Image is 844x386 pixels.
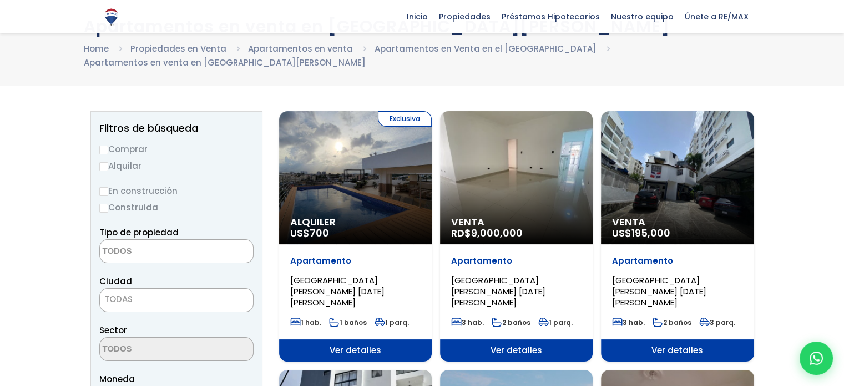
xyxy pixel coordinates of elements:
[100,338,208,362] textarea: Search
[99,184,254,198] label: En construcción
[99,324,127,336] span: Sector
[99,227,179,238] span: Tipo de propiedad
[679,8,754,25] span: Únete a RE/MAX
[130,43,226,54] a: Propiedades en Venta
[99,187,108,196] input: En construcción
[492,318,530,327] span: 2 baños
[99,159,254,173] label: Alquilar
[601,339,754,362] span: Ver detalles
[433,8,496,25] span: Propiedades
[100,240,208,264] textarea: Search
[401,8,433,25] span: Inicio
[84,56,366,69] li: Apartamentos en venta en [GEOGRAPHIC_DATA][PERSON_NAME]
[99,162,108,171] input: Alquilar
[612,255,742,267] p: Apartamento
[99,142,254,156] label: Comprar
[440,339,593,362] span: Ver detalles
[279,111,432,362] a: Exclusiva Alquiler US$700 Apartamento [GEOGRAPHIC_DATA][PERSON_NAME] [DATE][PERSON_NAME] 1 hab. 1...
[99,123,254,134] h2: Filtros de búsqueda
[631,226,670,240] span: 195,000
[99,200,254,214] label: Construida
[471,226,523,240] span: 9,000,000
[375,318,409,327] span: 1 parq.
[612,226,670,240] span: US$
[451,217,582,228] span: Venta
[451,255,582,267] p: Apartamento
[440,111,593,362] a: Venta RD$9,000,000 Apartamento [GEOGRAPHIC_DATA][PERSON_NAME] [DATE][PERSON_NAME] 3 hab. 2 baños ...
[102,7,121,27] img: Logo de REMAX
[612,318,645,327] span: 3 hab.
[290,255,421,267] p: Apartamento
[378,111,432,127] span: Exclusiva
[451,318,484,327] span: 3 hab.
[99,372,254,386] span: Moneda
[99,275,132,287] span: Ciudad
[653,318,691,327] span: 2 baños
[104,293,133,305] span: TODAS
[99,204,108,213] input: Construida
[699,318,735,327] span: 3 parq.
[248,43,353,54] a: Apartamentos en venta
[310,226,329,240] span: 700
[451,274,545,308] span: [GEOGRAPHIC_DATA][PERSON_NAME] [DATE][PERSON_NAME]
[612,274,706,308] span: [GEOGRAPHIC_DATA][PERSON_NAME] [DATE][PERSON_NAME]
[99,146,108,154] input: Comprar
[279,339,432,362] span: Ver detalles
[290,226,329,240] span: US$
[538,318,573,327] span: 1 parq.
[84,43,109,54] a: Home
[290,274,385,308] span: [GEOGRAPHIC_DATA][PERSON_NAME] [DATE][PERSON_NAME]
[290,318,321,327] span: 1 hab.
[451,226,523,240] span: RD$
[84,17,761,36] h1: Apartamentos en venta en [GEOGRAPHIC_DATA][PERSON_NAME]
[290,217,421,228] span: Alquiler
[329,318,367,327] span: 1 baños
[99,288,254,312] span: TODAS
[100,292,253,307] span: TODAS
[612,217,742,228] span: Venta
[605,8,679,25] span: Nuestro equipo
[375,43,597,54] a: Apartamentos en Venta en el [GEOGRAPHIC_DATA]
[496,8,605,25] span: Préstamos Hipotecarios
[601,111,754,362] a: Venta US$195,000 Apartamento [GEOGRAPHIC_DATA][PERSON_NAME] [DATE][PERSON_NAME] 3 hab. 2 baños 3 ...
